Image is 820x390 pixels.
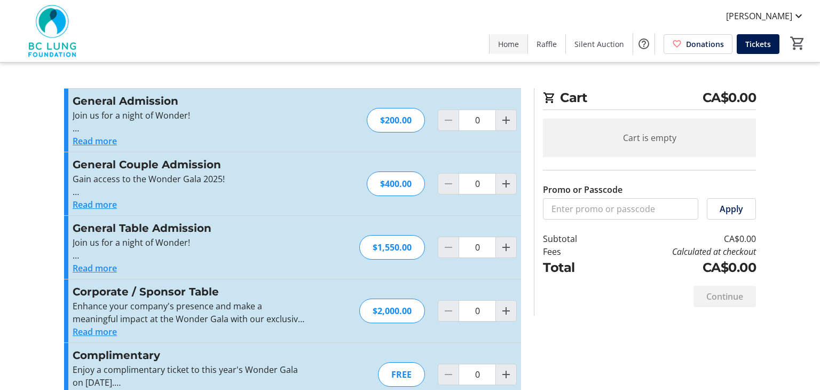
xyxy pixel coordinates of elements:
[367,108,425,132] div: $200.00
[543,258,605,277] td: Total
[459,237,496,258] input: General Table Admission Quantity
[528,34,565,54] a: Raffle
[717,7,814,25] button: [PERSON_NAME]
[6,4,101,58] img: BC Lung Foundation's Logo
[73,220,306,236] h3: General Table Admission
[73,347,306,363] h3: Complimentary
[73,157,306,173] h3: General Couple Admission
[359,235,425,260] div: $1,550.00
[73,135,117,147] button: Read more
[73,173,306,185] p: Gain access to the Wonder Gala 2025!
[543,183,622,196] label: Promo or Passcode
[459,364,496,385] input: Complimentary Quantity
[605,245,756,258] td: Calculated at checkout
[605,258,756,277] td: CA$0.00
[543,198,698,220] input: Enter promo or passcode
[73,325,117,338] button: Read more
[367,171,425,196] div: $400.00
[605,232,756,245] td: CA$0.00
[566,34,633,54] a: Silent Auction
[73,236,306,249] p: Join us for a night of Wonder!
[745,38,771,50] span: Tickets
[686,38,724,50] span: Donations
[73,93,306,109] h3: General Admission
[73,262,117,275] button: Read more
[496,301,516,321] button: Increment by one
[720,202,743,215] span: Apply
[726,10,792,22] span: [PERSON_NAME]
[543,232,605,245] td: Subtotal
[73,198,117,211] button: Read more
[459,173,496,194] input: General Couple Admission Quantity
[543,88,756,110] h2: Cart
[496,174,516,194] button: Increment by one
[73,109,306,122] p: Join us for a night of Wonder!
[703,88,756,107] span: CA$0.00
[543,245,605,258] td: Fees
[490,34,527,54] a: Home
[707,198,756,220] button: Apply
[496,364,516,385] button: Increment by one
[359,299,425,323] div: $2,000.00
[543,119,756,157] div: Cart is empty
[496,237,516,258] button: Increment by one
[459,110,496,131] input: General Admission Quantity
[73,284,306,300] h3: Corporate / Sponsor Table
[664,34,732,54] a: Donations
[496,110,516,130] button: Increment by one
[459,300,496,322] input: Corporate / Sponsor Table Quantity
[737,34,779,54] a: Tickets
[574,38,624,50] span: Silent Auction
[788,34,807,53] button: Cart
[73,363,306,389] p: Enjoy a complimentary ticket to this year's Wonder Gala on [DATE].
[498,38,519,50] span: Home
[537,38,557,50] span: Raffle
[378,362,425,387] div: FREE
[633,33,655,54] button: Help
[73,300,306,325] p: Enhance your company's presence and make a meaningful impact at the Wonder Gala with our exclusiv...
